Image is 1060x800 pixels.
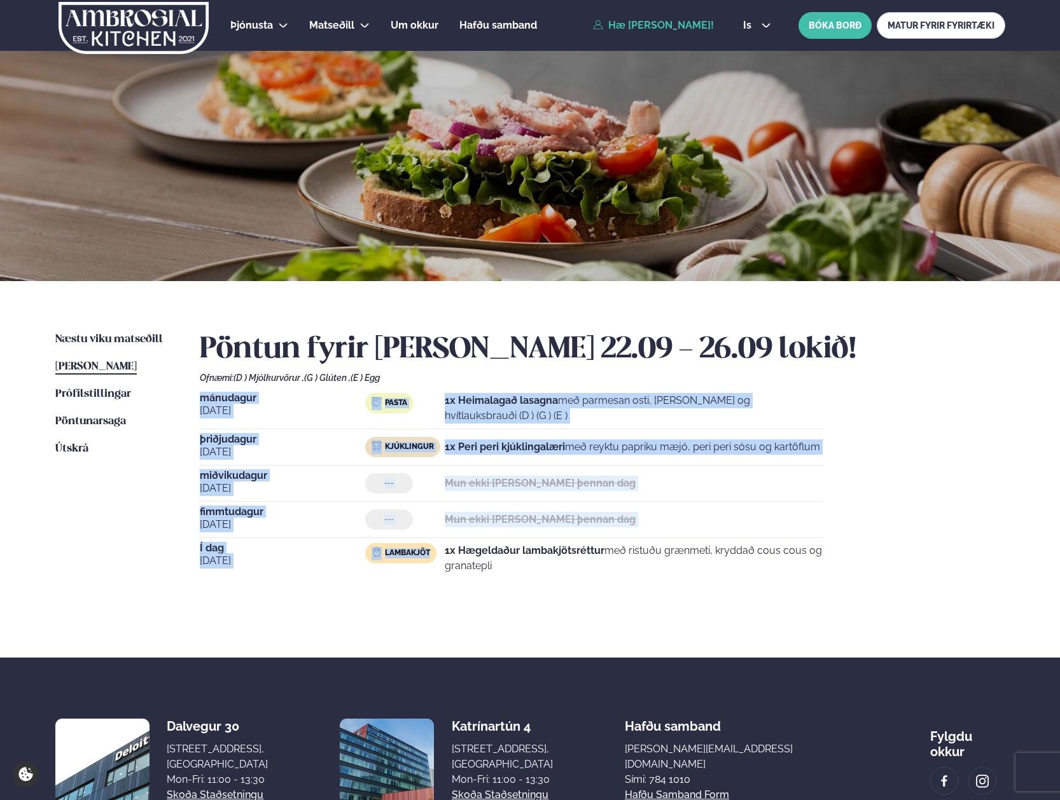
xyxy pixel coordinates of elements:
a: Hafðu samband [459,18,537,33]
span: Lambakjöt [385,548,430,558]
a: Hæ [PERSON_NAME]! [593,20,714,31]
strong: Mun ekki [PERSON_NAME] þennan dag [445,477,636,489]
span: Næstu viku matseðill [55,334,163,345]
div: [STREET_ADDRESS], [GEOGRAPHIC_DATA] [452,741,553,772]
span: Útskrá [55,443,88,454]
span: miðvikudagur [200,471,365,481]
a: Útskrá [55,441,88,457]
span: Matseðill [309,19,354,31]
img: chicken.svg [372,441,382,451]
span: [PERSON_NAME] [55,361,137,372]
span: Hafðu samband [625,708,721,734]
span: [DATE] [200,481,365,496]
div: Mon-Fri: 11:00 - 13:30 [167,772,268,787]
span: fimmtudagur [200,507,365,517]
div: Ofnæmi: [200,373,1005,383]
span: is [743,20,755,31]
div: Katrínartún 4 [452,719,553,734]
span: Prófílstillingar [55,389,131,399]
img: image alt [937,774,951,789]
a: [PERSON_NAME][EMAIL_ADDRESS][DOMAIN_NAME] [625,741,858,772]
span: þriðjudagur [200,434,365,445]
h2: Pöntun fyrir [PERSON_NAME] 22.09 - 26.09 lokið! [200,332,1005,368]
p: Sími: 784 1010 [625,772,858,787]
strong: 1x Heimalagað lasagna [445,394,558,406]
img: Lamb.svg [372,547,382,557]
p: með parmesan osti, [PERSON_NAME] og hvítlauksbrauði (D ) (G ) (E ) [445,393,823,424]
a: Þjónusta [230,18,273,33]
p: með reyktu papriku mæjó, peri peri sósu og kartöflum [445,439,820,455]
button: is [733,20,781,31]
span: --- [384,514,394,525]
span: (E ) Egg [351,373,380,383]
strong: Mun ekki [PERSON_NAME] þennan dag [445,513,636,525]
a: Næstu viku matseðill [55,332,163,347]
span: --- [384,478,394,488]
span: Þjónusta [230,19,273,31]
span: mánudagur [200,393,365,403]
div: [STREET_ADDRESS], [GEOGRAPHIC_DATA] [167,741,268,772]
a: Cookie settings [13,761,39,787]
div: Fylgdu okkur [930,719,1005,759]
strong: 1x Hægeldaður lambakjötsréttur [445,544,604,556]
span: Pöntunarsaga [55,416,126,427]
a: image alt [931,768,958,794]
a: image alt [969,768,996,794]
strong: 1x Peri peri kjúklingalæri [445,441,565,453]
span: (D ) Mjólkurvörur , [234,373,304,383]
a: Pöntunarsaga [55,414,126,429]
span: Pasta [385,398,407,408]
span: [DATE] [200,553,365,569]
span: Kjúklingur [385,442,434,452]
a: Um okkur [391,18,438,33]
span: Hafðu samband [459,19,537,31]
img: image alt [975,774,989,789]
a: Prófílstillingar [55,387,131,402]
span: Um okkur [391,19,438,31]
span: [DATE] [200,403,365,418]
span: (G ) Glúten , [304,373,351,383]
p: með ristuðu grænmeti, kryddað cous cous og granatepli [445,543,823,574]
a: [PERSON_NAME] [55,359,137,375]
div: Mon-Fri: 11:00 - 13:30 [452,772,553,787]
span: [DATE] [200,445,365,460]
span: Í dag [200,543,365,553]
img: logo [58,2,210,54]
span: [DATE] [200,517,365,532]
a: MATUR FYRIR FYRIRTÆKI [877,12,1005,39]
div: Dalvegur 30 [167,719,268,734]
button: BÓKA BORÐ [798,12,872,39]
img: pasta.svg [372,397,382,407]
a: Matseðill [309,18,354,33]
